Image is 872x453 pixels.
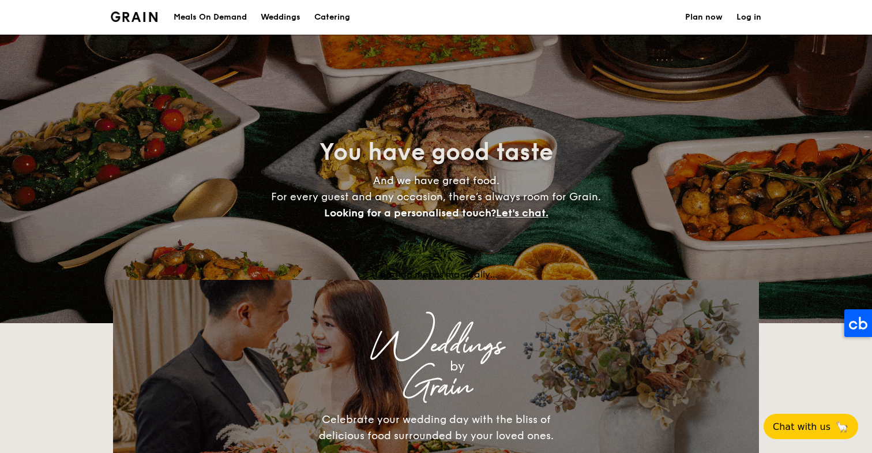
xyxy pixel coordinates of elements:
div: by [257,356,657,377]
div: Weddings [215,335,657,356]
span: Chat with us [773,421,830,432]
span: 🦙 [835,420,849,433]
button: Chat with us🦙 [764,414,858,439]
a: Logotype [111,12,157,22]
div: Loading menus magically... [113,269,759,280]
span: Let's chat. [496,207,548,219]
div: Grain [215,377,657,398]
div: Celebrate your wedding day with the bliss of delicious food surrounded by your loved ones. [306,411,566,444]
img: Grain [111,12,157,22]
